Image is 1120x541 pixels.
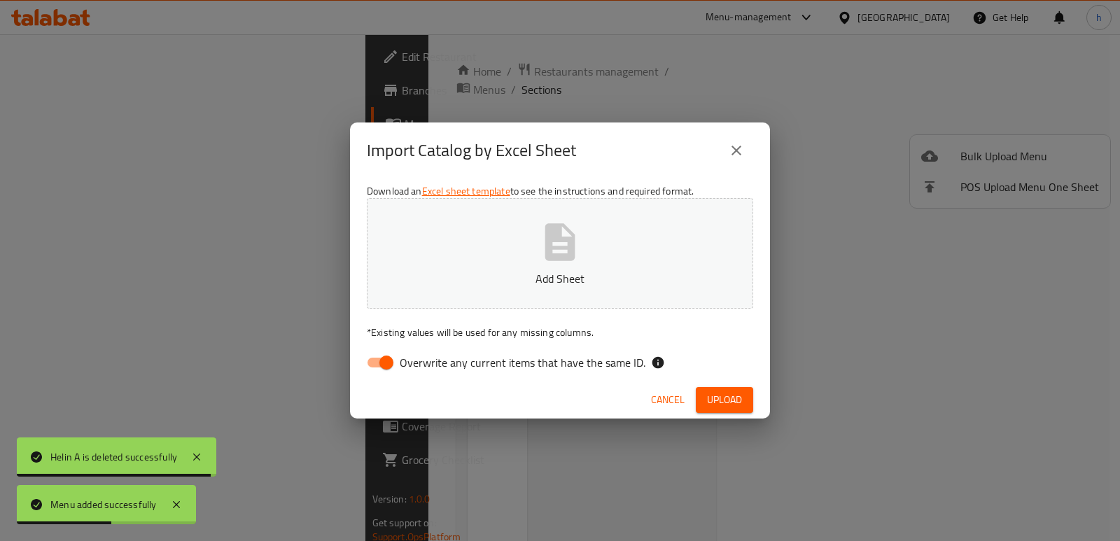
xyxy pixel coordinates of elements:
[400,354,645,371] span: Overwrite any current items that have the same ID.
[651,356,665,370] svg: If the overwrite option isn't selected, then the items that match an existing ID will be ignored ...
[388,270,731,287] p: Add Sheet
[645,387,690,413] button: Cancel
[707,391,742,409] span: Upload
[651,391,685,409] span: Cancel
[720,134,753,167] button: close
[367,325,753,339] p: Existing values will be used for any missing columns.
[696,387,753,413] button: Upload
[367,139,576,162] h2: Import Catalog by Excel Sheet
[422,182,510,200] a: Excel sheet template
[50,497,157,512] div: Menu added successfully
[367,198,753,309] button: Add Sheet
[350,178,770,381] div: Download an to see the instructions and required format.
[50,449,177,465] div: Helin A is deleted successfully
